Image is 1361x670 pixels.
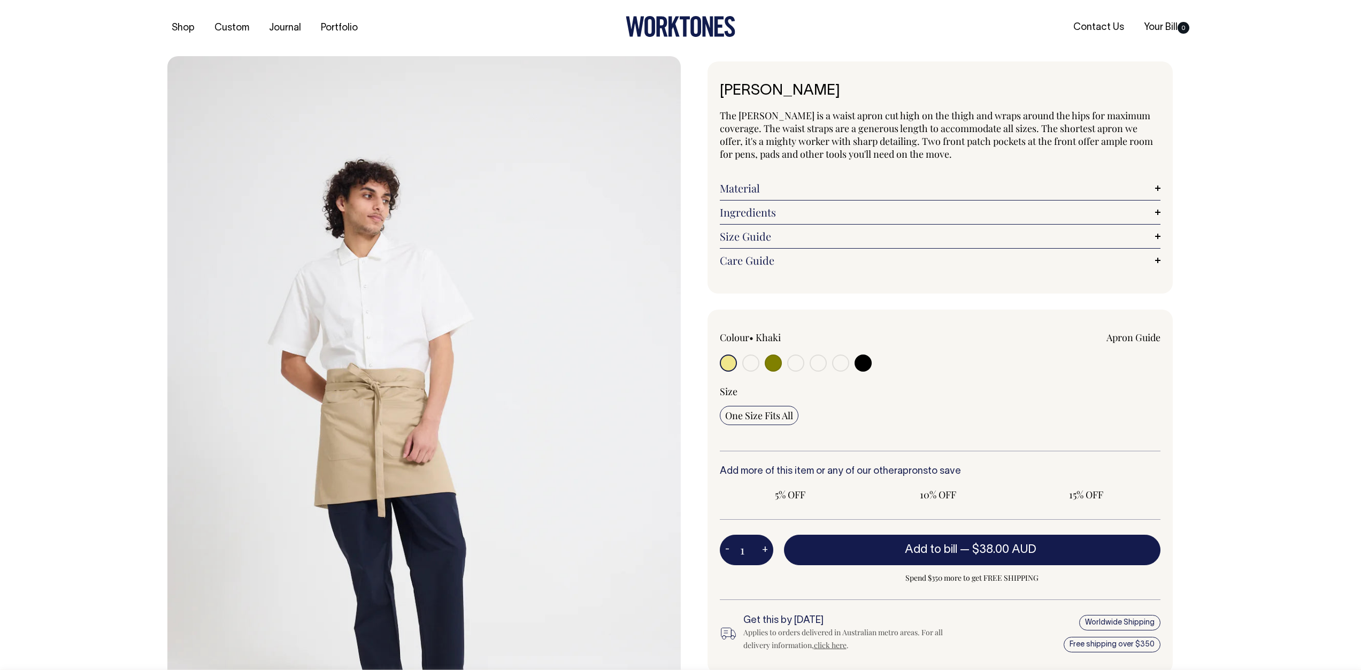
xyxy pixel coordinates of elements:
[784,572,1160,584] span: Spend $350 more to get FREE SHIPPING
[720,540,735,561] button: -
[720,385,1160,398] div: Size
[720,406,798,425] input: One Size Fits All
[743,626,960,652] div: Applies to orders delivered in Australian metro areas. For all delivery information, .
[725,488,856,501] span: 5% OFF
[210,19,253,37] a: Custom
[167,19,199,37] a: Shop
[720,466,1160,477] h6: Add more of this item or any of our other to save
[867,485,1009,504] input: 10% OFF
[784,535,1160,565] button: Add to bill —$38.00 AUD
[749,331,753,344] span: •
[1016,485,1157,504] input: 15% OFF
[725,409,793,422] span: One Size Fits All
[757,540,773,561] button: +
[720,83,1160,99] h1: [PERSON_NAME]
[1178,22,1189,34] span: 0
[720,254,1160,267] a: Care Guide
[265,19,305,37] a: Journal
[720,485,862,504] input: 5% OFF
[317,19,362,37] a: Portfolio
[720,109,1153,160] span: The [PERSON_NAME] is a waist apron cut high on the thigh and wraps around the hips for maximum co...
[720,331,896,344] div: Colour
[720,206,1160,219] a: Ingredients
[720,230,1160,243] a: Size Guide
[756,331,781,344] label: Khaki
[720,182,1160,195] a: Material
[873,488,1004,501] span: 10% OFF
[972,544,1036,555] span: $38.00 AUD
[743,615,960,626] h6: Get this by [DATE]
[814,640,847,650] a: click here
[1069,19,1128,36] a: Contact Us
[897,467,928,476] a: aprons
[1140,19,1194,36] a: Your Bill0
[1021,488,1152,501] span: 15% OFF
[960,544,1039,555] span: —
[1106,331,1160,344] a: Apron Guide
[905,544,957,555] span: Add to bill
